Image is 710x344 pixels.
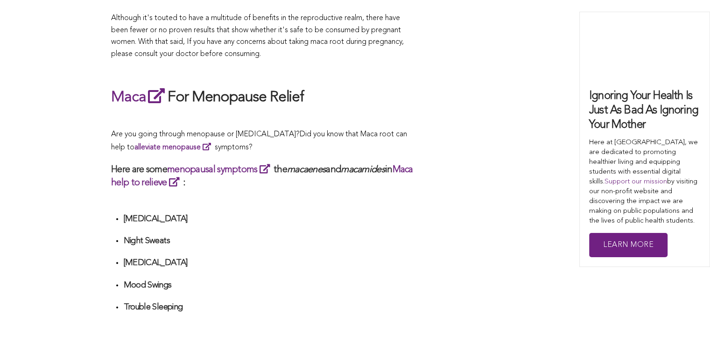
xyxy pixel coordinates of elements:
[167,165,274,175] a: menopausal symptoms
[111,163,415,189] h3: Here are some the and in :
[123,258,415,268] h4: [MEDICAL_DATA]
[123,214,415,225] h4: [MEDICAL_DATA]
[111,86,415,108] h2: For Menopause Relief
[111,14,404,58] span: Although it's touted to have a multitude of benefits in the reproductive realm, there have been f...
[134,144,215,151] a: alleviate menopause
[341,165,385,175] em: macamides
[111,165,413,188] a: Maca help to relieve
[287,165,326,175] em: macaenes
[663,299,710,344] iframe: Chat Widget
[123,280,415,291] h4: Mood Swings
[111,131,300,138] span: Are you going through menopause or [MEDICAL_DATA]?
[123,236,415,246] h4: Night Sweats
[111,131,407,151] span: Did you know that Maca root can help to symptoms?
[123,302,415,313] h4: Trouble Sleeping
[589,233,668,258] a: Learn More
[111,90,168,105] a: Maca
